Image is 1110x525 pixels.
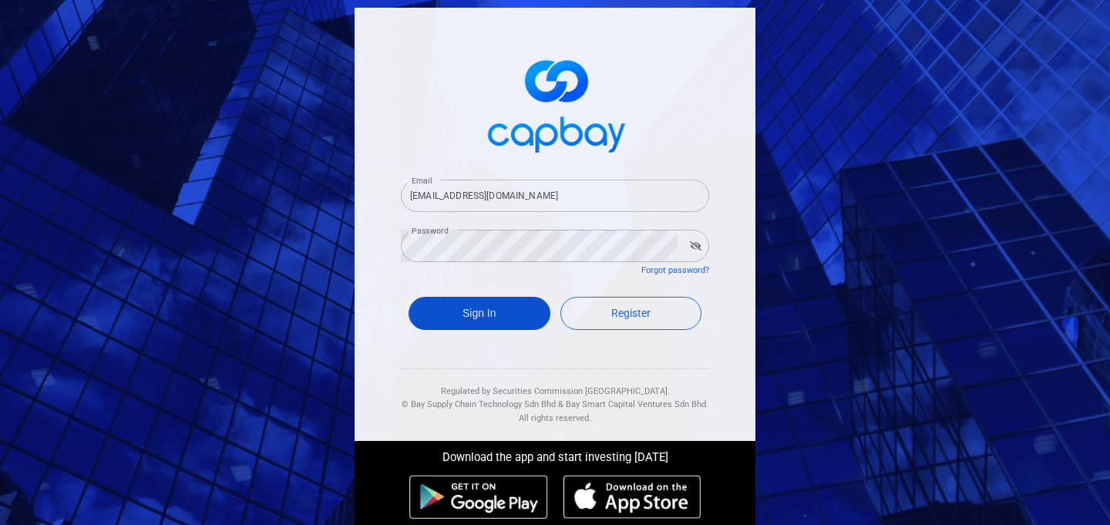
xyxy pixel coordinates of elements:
img: ios [563,475,701,520]
button: Sign In [409,297,550,330]
span: Bay Smart Capital Ventures Sdn Bhd. [566,399,708,409]
span: Register [611,307,651,319]
div: Download the app and start investing [DATE] [343,441,767,467]
label: Email [412,175,432,187]
img: android [409,475,548,520]
a: Register [560,297,702,330]
div: Regulated by Securities Commission [GEOGRAPHIC_DATA]. & All rights reserved. [401,369,709,426]
img: logo [478,46,632,161]
a: Forgot password? [641,265,709,275]
label: Password [412,225,449,237]
span: © Bay Supply Chain Technology Sdn Bhd [402,399,556,409]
